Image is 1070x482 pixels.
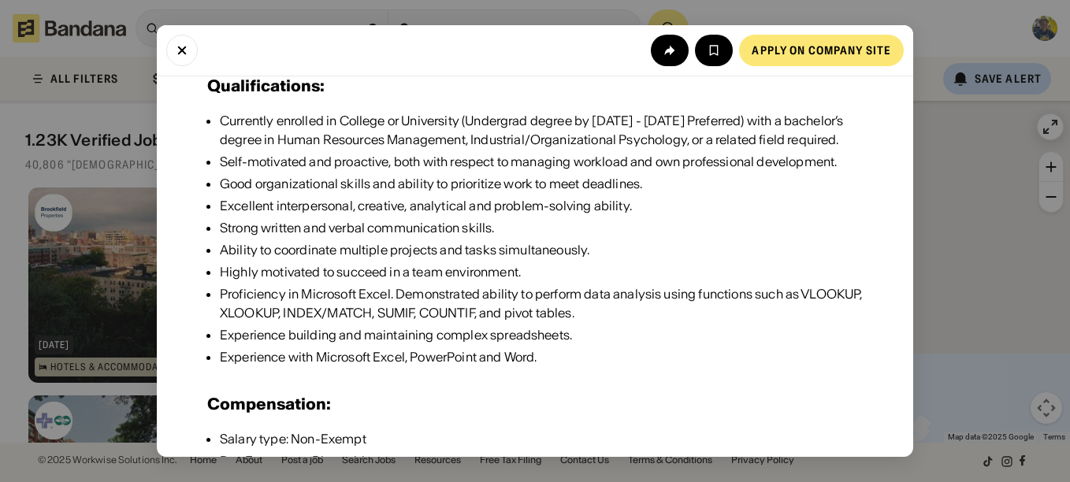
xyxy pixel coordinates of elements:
h3: Qualifications: [207,73,325,98]
div: Salary type: Non-Exempt [220,429,396,448]
div: Experience with Microsoft Excel, PowerPoint and Word. [220,347,863,366]
div: Apply on company site [752,45,891,56]
div: Highly motivated to succeed in a team environment. [220,262,863,281]
div: Proficiency in Microsoft Excel. Demonstrated ability to perform data analysis using functions suc... [220,284,863,322]
div: Excellent interpersonal, creative, analytical and problem-solving ability. [220,196,863,215]
div: Strong written and verbal communication skills. [220,218,863,237]
div: Good organizational skills and ability to prioritize work to meet deadlines. [220,174,863,193]
button: Close [166,35,198,66]
h3: Compensation: [207,391,331,417]
div: Self-motivated and proactive, both with respect to managing workload and own professional develop... [220,152,863,171]
div: Pay Frequency: Bi-weekly [220,451,396,470]
div: Currently enrolled in College or University (Undergrad degree by [DATE] - [DATE] Preferred) with ... [220,111,863,149]
div: Ability to coordinate multiple projects and tasks simultaneously. [220,240,863,259]
div: Experience building and maintaining complex spreadsheets. [220,325,863,344]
